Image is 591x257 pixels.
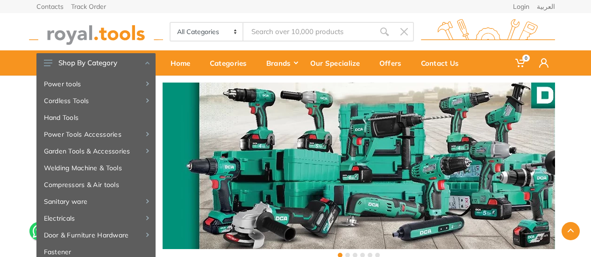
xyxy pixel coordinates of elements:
[164,53,203,73] div: Home
[36,126,156,143] a: Power Tools Accessories
[36,176,156,193] a: Compressors & Air tools
[373,50,414,76] a: Offers
[203,50,260,76] a: Categories
[304,50,373,76] a: Our Specialize
[414,53,472,73] div: Contact Us
[522,55,530,62] span: 0
[171,23,244,41] select: Category
[36,160,156,176] a: Welding Machine & Tools
[36,227,156,243] a: Door & Furniture Hardware
[36,92,156,109] a: Cordless Tools
[260,53,304,73] div: Brands
[243,22,374,42] input: Site search
[36,210,156,227] a: Electricals
[36,3,64,10] a: Contacts
[203,53,260,73] div: Categories
[71,3,106,10] a: Track Order
[373,53,414,73] div: Offers
[36,143,156,160] a: Garden Tools & Accessories
[164,50,203,76] a: Home
[414,50,472,76] a: Contact Us
[29,19,163,45] img: royal.tools Logo
[36,53,156,73] button: Shop By Category
[537,3,555,10] a: العربية
[304,53,373,73] div: Our Specialize
[509,50,533,76] a: 0
[36,109,156,126] a: Hand Tools
[513,3,529,10] a: Login
[421,19,555,45] img: royal.tools Logo
[36,76,156,92] a: Power tools
[36,193,156,210] a: Sanitary ware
